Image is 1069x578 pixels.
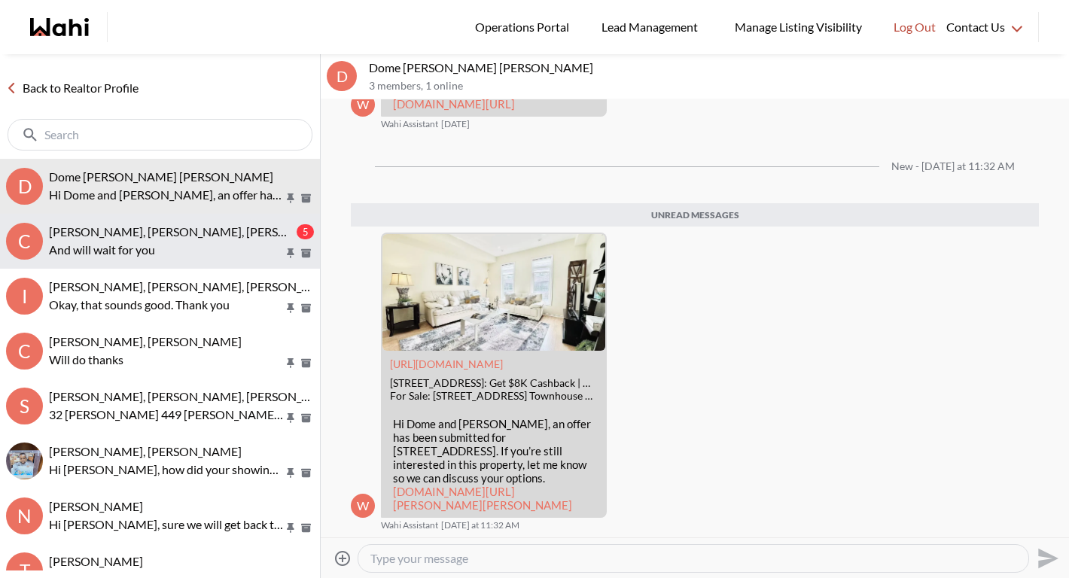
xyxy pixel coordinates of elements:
button: Pin [284,192,297,205]
div: C [6,333,43,370]
span: Lead Management [602,17,703,37]
button: Pin [284,302,297,315]
div: W [351,494,375,518]
div: For Sale: [STREET_ADDRESS] Townhouse with $8.0K Cashback through Wahi Cashback. View 49 photos, l... [390,390,598,403]
p: Dome [PERSON_NAME] [PERSON_NAME] [369,60,1063,75]
a: Attachment [390,357,503,370]
div: Efrem Abraham, Michelle [6,443,43,479]
textarea: Type your message [370,551,1016,566]
div: 5 [297,224,314,239]
div: C [6,223,43,260]
span: Wahi Assistant [381,519,438,531]
div: N [6,497,43,534]
a: [DOMAIN_NAME][URL][PERSON_NAME][PERSON_NAME] [393,485,572,512]
div: D [327,61,357,91]
button: Archive [298,412,314,424]
a: [DOMAIN_NAME][URL] [393,97,515,111]
div: W [351,93,375,117]
p: And will wait for you [49,241,284,259]
button: Pin [284,412,297,424]
div: D [6,168,43,205]
img: E [6,443,43,479]
button: Send [1029,541,1063,575]
div: I [6,278,43,315]
p: 3 members , 1 online [369,80,1063,93]
p: Hi [PERSON_NAME], sure we will get back to you in the morning regarding the above. Thanks [49,516,284,534]
time: 2025-08-14T20:06:39.598Z [441,118,470,130]
p: Hi Dome and [PERSON_NAME], an offer has been submitted for [STREET_ADDRESS]. If you’re still inte... [393,417,595,512]
div: S [6,388,43,424]
span: [PERSON_NAME], [PERSON_NAME], [PERSON_NAME], [PERSON_NAME] [49,224,439,239]
button: Pin [284,357,297,370]
p: Hi [PERSON_NAME], how did your showing(s) with [PERSON_NAME] go [DATE]? [49,461,284,479]
button: Archive [298,247,314,260]
button: Archive [298,302,314,315]
span: Wahi Assistant [381,118,438,130]
button: Archive [298,357,314,370]
time: 2025-08-21T15:32:38.144Z [441,519,519,531]
button: Pin [284,247,297,260]
button: Archive [298,192,314,205]
button: Archive [298,467,314,479]
span: [PERSON_NAME], [PERSON_NAME] [49,334,242,348]
button: Archive [298,522,314,534]
span: Operations Portal [475,17,574,37]
div: Unread messages [351,203,1040,227]
p: 32 [PERSON_NAME] 449 [PERSON_NAME] Dr 134 Innisfil all require 24 hours notice as they are tenant... [49,406,284,424]
span: [PERSON_NAME] [49,554,143,568]
div: New - [DATE] at 11:32 AM [891,160,1015,173]
span: Log Out [894,17,936,37]
span: [PERSON_NAME], [PERSON_NAME] [49,444,242,458]
div: [STREET_ADDRESS]: Get $8K Cashback | Wahi [390,377,598,390]
span: [PERSON_NAME], [PERSON_NAME], [PERSON_NAME], [PERSON_NAME] [49,389,439,403]
span: Manage Listing Visibility [730,17,866,37]
p: Will do thanks [49,351,284,369]
span: [PERSON_NAME] [49,499,143,513]
input: Search [44,127,279,142]
img: 43 Beehive Lane, Markham, ON: Get $8K Cashback | Wahi [382,234,605,351]
a: Wahi homepage [30,18,89,36]
p: Hi Dome and [PERSON_NAME], an offer has been submitted for [STREET_ADDRESS]. If you’re still inte... [49,186,284,204]
span: [PERSON_NAME], [PERSON_NAME], [PERSON_NAME], [PERSON_NAME] [49,279,439,294]
button: Pin [284,467,297,479]
button: Pin [284,522,297,534]
span: Dome [PERSON_NAME] [PERSON_NAME] [49,169,273,184]
p: Okay, that sounds good. Thank you [49,296,284,314]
